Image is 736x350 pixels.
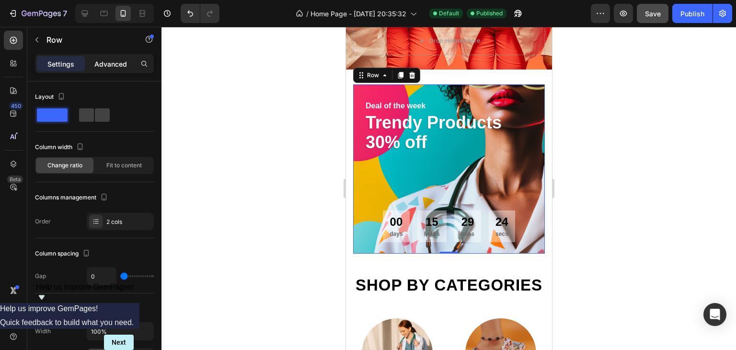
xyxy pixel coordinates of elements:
span: / [306,9,309,19]
span: Save [645,10,661,18]
span: Help us improve GemPages! [36,283,134,291]
p: 7 [63,8,67,19]
div: 2 cols [106,218,151,226]
div: Columns management [35,191,110,204]
button: 7 [4,4,71,23]
div: Order [35,217,51,226]
button: Save [637,4,668,23]
span: Home Page - [DATE] 20:35:32 [310,9,406,19]
span: Change ratio [47,161,82,170]
div: Layout [35,91,67,104]
div: 450 [9,102,23,110]
span: Published [476,9,503,18]
button: Publish [672,4,713,23]
iframe: Design area [346,27,552,350]
p: Row [46,34,128,46]
p: Advanced [94,59,127,69]
div: Column width [35,141,86,154]
span: Default [439,9,459,18]
div: Gap [35,272,46,280]
div: Publish [680,9,704,19]
button: Show survey - Help us improve GemPages! [36,283,134,303]
div: Undo/Redo [181,4,219,23]
div: Open Intercom Messenger [703,303,726,326]
div: Beta [7,175,23,183]
input: Auto [87,268,116,285]
span: Fit to content [106,161,142,170]
div: Column spacing [35,247,92,260]
p: Settings [47,59,74,69]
